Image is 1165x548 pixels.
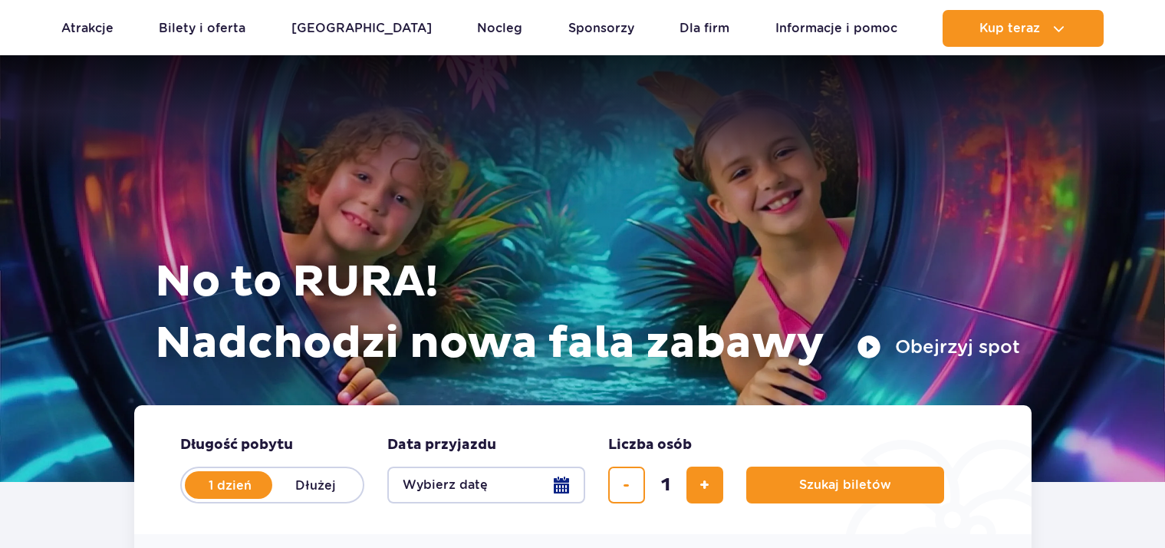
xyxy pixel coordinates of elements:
[979,21,1040,35] span: Kup teraz
[477,10,522,47] a: Nocleg
[568,10,634,47] a: Sponsorzy
[686,467,723,503] button: dodaj bilet
[387,467,585,503] button: Wybierz datę
[291,10,432,47] a: [GEOGRAPHIC_DATA]
[680,10,729,47] a: Dla firm
[186,469,274,501] label: 1 dzień
[159,10,245,47] a: Bilety i oferta
[155,252,1020,375] h1: No to RURA! Nadchodzi nowa fala zabawy
[61,10,114,47] a: Atrakcje
[134,405,1032,534] form: Planowanie wizyty w Park of Poland
[180,436,293,454] span: Długość pobytu
[775,10,897,47] a: Informacje i pomoc
[799,478,891,492] span: Szukaj biletów
[857,335,1020,359] button: Obejrzyj spot
[272,469,360,501] label: Dłużej
[608,436,692,454] span: Liczba osób
[608,467,645,503] button: usuń bilet
[746,467,944,503] button: Szukaj biletów
[943,10,1104,47] button: Kup teraz
[387,436,496,454] span: Data przyjazdu
[647,467,684,503] input: liczba biletów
